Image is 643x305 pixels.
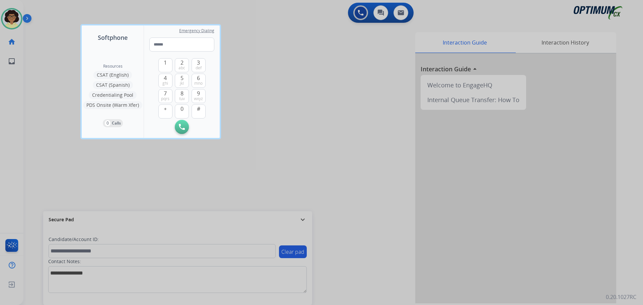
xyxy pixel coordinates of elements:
span: tuv [179,96,185,101]
span: jkl [180,81,184,86]
span: 1 [164,59,167,67]
p: 0.20.1027RC [606,293,636,301]
span: + [164,105,167,113]
span: 0 [181,105,184,113]
span: 5 [181,74,184,82]
button: Credentialing Pool [89,91,137,99]
button: 7pqrs [158,89,172,103]
img: call-button [179,124,185,130]
span: 6 [197,74,200,82]
span: def [196,65,202,71]
span: Resources [103,64,123,69]
span: abc [178,65,185,71]
button: 0Calls [103,119,123,127]
span: 4 [164,74,167,82]
span: 3 [197,59,200,67]
span: 7 [164,89,167,97]
button: # [192,104,206,119]
span: ghi [162,81,168,86]
button: + [158,104,172,119]
p: 0 [105,120,111,126]
button: CSAT (Spanish) [93,81,133,89]
button: CSAT (English) [93,71,132,79]
span: 9 [197,89,200,97]
span: pqrs [161,96,169,101]
button: 3def [192,58,206,72]
button: 0 [175,104,189,119]
button: 6mno [192,74,206,88]
span: wxyz [194,96,203,101]
button: 5jkl [175,74,189,88]
span: mno [194,81,203,86]
button: 1 [158,58,172,72]
span: 8 [181,89,184,97]
span: # [197,105,200,113]
button: 4ghi [158,74,172,88]
button: 9wxyz [192,89,206,103]
span: Softphone [98,33,128,42]
button: 2abc [175,58,189,72]
p: Calls [112,120,121,126]
button: 8tuv [175,89,189,103]
button: PDS Onsite (Warm Xfer) [83,101,142,109]
span: Emergency Dialing [179,28,214,33]
span: 2 [181,59,184,67]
